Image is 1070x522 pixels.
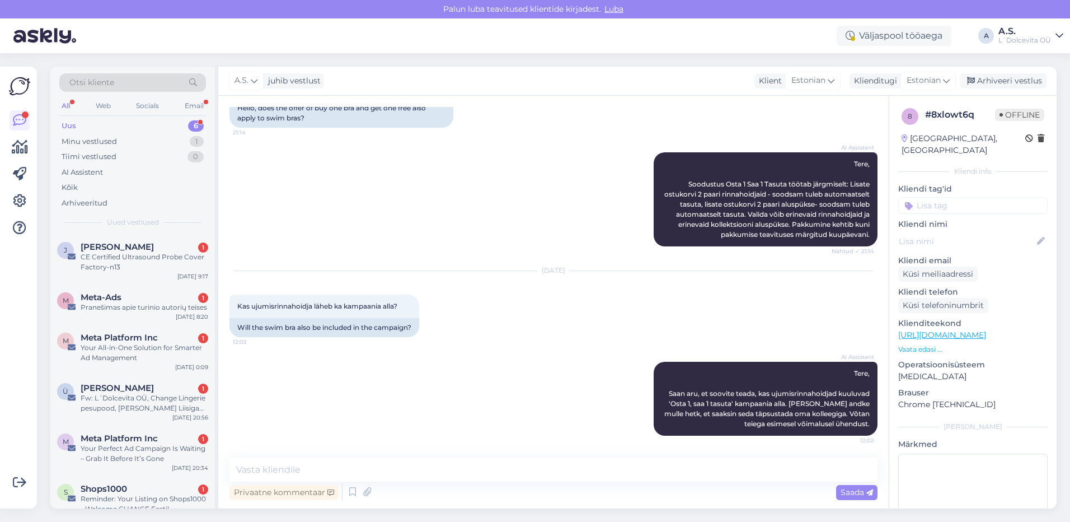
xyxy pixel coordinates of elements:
span: Luba [601,4,627,14]
p: [MEDICAL_DATA] [898,371,1048,383]
div: Privaatne kommentaar [229,485,339,500]
div: Your All-in-One Solution for Smarter Ad Management [81,343,208,363]
p: Kliendi tag'id [898,183,1048,195]
div: Väljaspool tööaega [837,26,951,46]
div: juhib vestlust [264,75,321,87]
a: [URL][DOMAIN_NAME] [898,330,986,340]
input: Lisa nimi [899,235,1035,248]
div: Hello, does the offer of buy one bra and get one free also apply to swim bras? [229,99,453,128]
div: Küsi telefoninumbrit [898,298,988,313]
div: Küsi meiliaadressi [898,267,978,282]
div: 6 [188,120,204,132]
span: Meta Platform Inc [81,333,158,343]
div: [DATE] 20:34 [172,464,208,472]
span: 8 [908,112,912,120]
div: [DATE] 20:56 [172,413,208,422]
span: A.S. [234,74,248,87]
div: A.S. [998,27,1051,36]
div: Will the swim bra also be included in the campaign? [229,318,419,337]
p: Chrome [TECHNICAL_ID] [898,399,1048,411]
img: Askly Logo [9,76,30,97]
span: Kas ujumisrinnahoidja läheb ka kampaania alla? [237,302,397,310]
div: 0 [187,151,204,162]
p: Kliendi telefon [898,286,1048,298]
div: # 8xlowt6q [925,108,995,122]
span: Meta-Ads [81,292,121,302]
div: L´Dolcevita OÜ [998,36,1051,45]
span: Otsi kliente [69,77,114,88]
span: Ülla Sarapuu [81,383,154,393]
div: Your Perfect Ad Campaign Is Waiting – Grab It Before It’s Gone [81,444,208,464]
div: Minu vestlused [62,136,117,147]
div: Email [182,99,206,113]
div: [PERSON_NAME] [898,422,1048,432]
p: Kliendi email [898,255,1048,267]
input: Lisa tag [898,197,1048,214]
span: M [63,437,69,446]
div: [DATE] [229,265,877,276]
div: 1 [198,333,208,343]
span: Ü [63,387,68,395]
span: Offline [995,109,1044,121]
span: 12:02 [832,436,874,445]
div: 1 [198,484,208,495]
span: M [63,296,69,305]
p: Märkmed [898,439,1048,450]
span: Jane [81,242,154,252]
div: Klient [754,75,782,87]
div: Arhiveeri vestlus [960,73,1046,88]
span: S [64,488,68,496]
span: J [64,246,67,254]
div: AI Assistent [62,167,103,178]
span: Estonian [907,74,941,87]
div: A [978,28,994,44]
a: A.S.L´Dolcevita OÜ [998,27,1063,45]
span: AI Assistent [832,353,874,361]
div: Tiimi vestlused [62,151,116,162]
span: 12:02 [233,338,275,346]
span: Shops1000 [81,484,127,494]
div: Pranešimas apie turinio autorių teises [81,302,208,313]
p: Klienditeekond [898,318,1048,329]
div: [GEOGRAPHIC_DATA], [GEOGRAPHIC_DATA] [902,133,1025,156]
span: AI Assistent [832,143,874,152]
span: Nähtud ✓ 21:14 [832,247,874,255]
div: Web [93,99,113,113]
div: Kõik [62,182,78,193]
div: Uus [62,120,76,132]
div: Reminder: Your Listing on Shops1000 - Welcome CHANGE Eesti! [81,494,208,514]
div: Socials [134,99,161,113]
div: [DATE] 0:09 [175,363,208,371]
span: Estonian [791,74,825,87]
div: All [59,99,72,113]
div: Fw: L´Dolcevita OÜ, Change Lingerie pesupood, [PERSON_NAME] Liisiga makstud tehingutele tagastused [81,393,208,413]
div: 1 [198,384,208,394]
span: M [63,337,69,345]
div: 1 [198,293,208,303]
div: Kliendi info [898,166,1048,176]
div: [DATE] 9:17 [177,272,208,281]
span: Saada [841,487,873,497]
p: Brauser [898,387,1048,399]
div: 1 [198,243,208,253]
span: 21:14 [233,128,275,137]
div: 1 [198,434,208,444]
p: Vaata edasi ... [898,344,1048,355]
div: Klienditugi [850,75,897,87]
div: 1 [190,136,204,147]
p: Operatsioonisüsteem [898,359,1048,371]
div: Arhiveeritud [62,198,107,209]
div: CE Certified Ultrasound Probe Cover Factory-n13 [81,252,208,272]
span: Uued vestlused [107,217,159,227]
span: Meta Platform Inc [81,434,158,444]
p: Kliendi nimi [898,218,1048,230]
div: [DATE] 8:20 [176,313,208,321]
